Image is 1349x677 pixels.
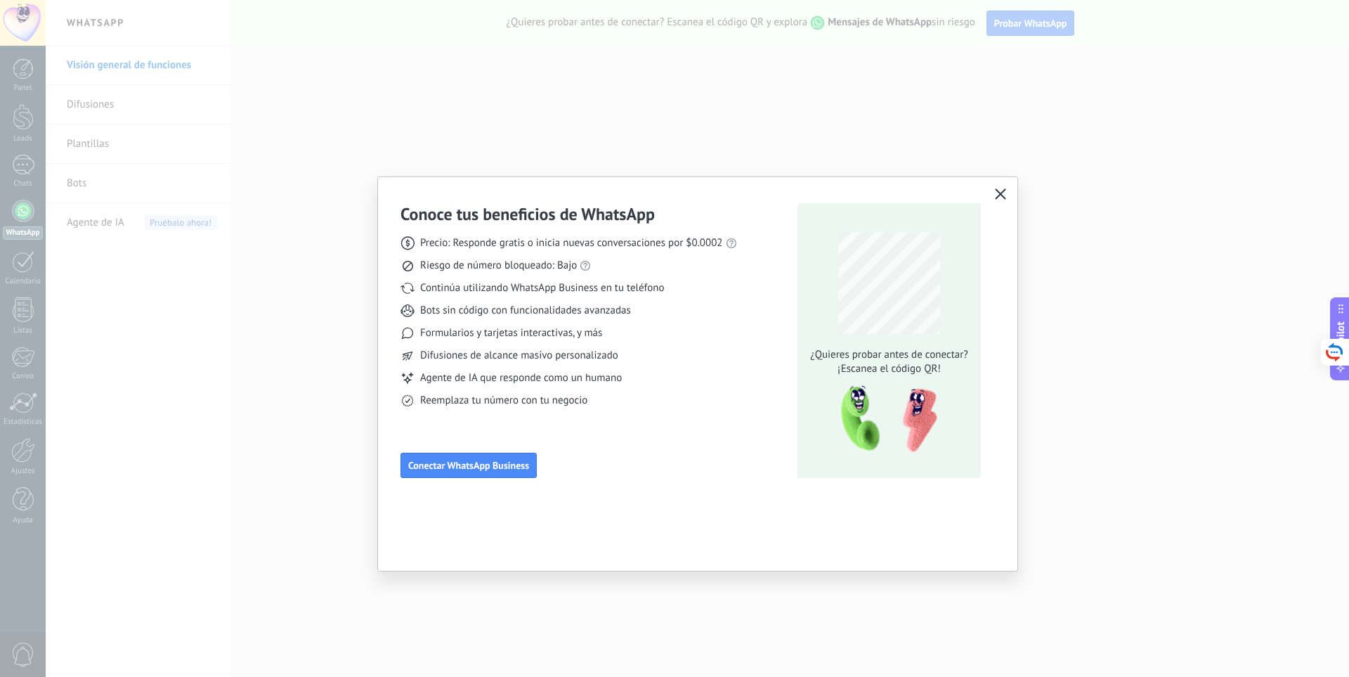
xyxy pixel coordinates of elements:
[420,236,723,250] span: Precio: Responde gratis o inicia nuevas conversaciones por $0.0002
[420,371,622,385] span: Agente de IA que responde como un humano
[420,349,618,363] span: Difusiones de alcance masivo personalizado
[420,326,602,340] span: Formularios y tarjetas interactivas, y más
[1334,321,1348,354] span: Copilot
[420,281,664,295] span: Continúa utilizando WhatsApp Business en tu teléfono
[400,453,537,478] button: Conectar WhatsApp Business
[408,460,529,470] span: Conectar WhatsApp Business
[420,394,587,408] span: Reemplaza tu número con tu negocio
[829,382,940,457] img: qr-pic-1x.png
[420,304,631,318] span: Bots sin código con funcionalidades avanzadas
[400,203,655,225] h3: Conoce tus beneficios de WhatsApp
[807,348,972,362] span: ¿Quieres probar antes de conectar?
[420,259,577,273] span: Riesgo de número bloqueado: Bajo
[807,362,972,376] span: ¡Escanea el código QR!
